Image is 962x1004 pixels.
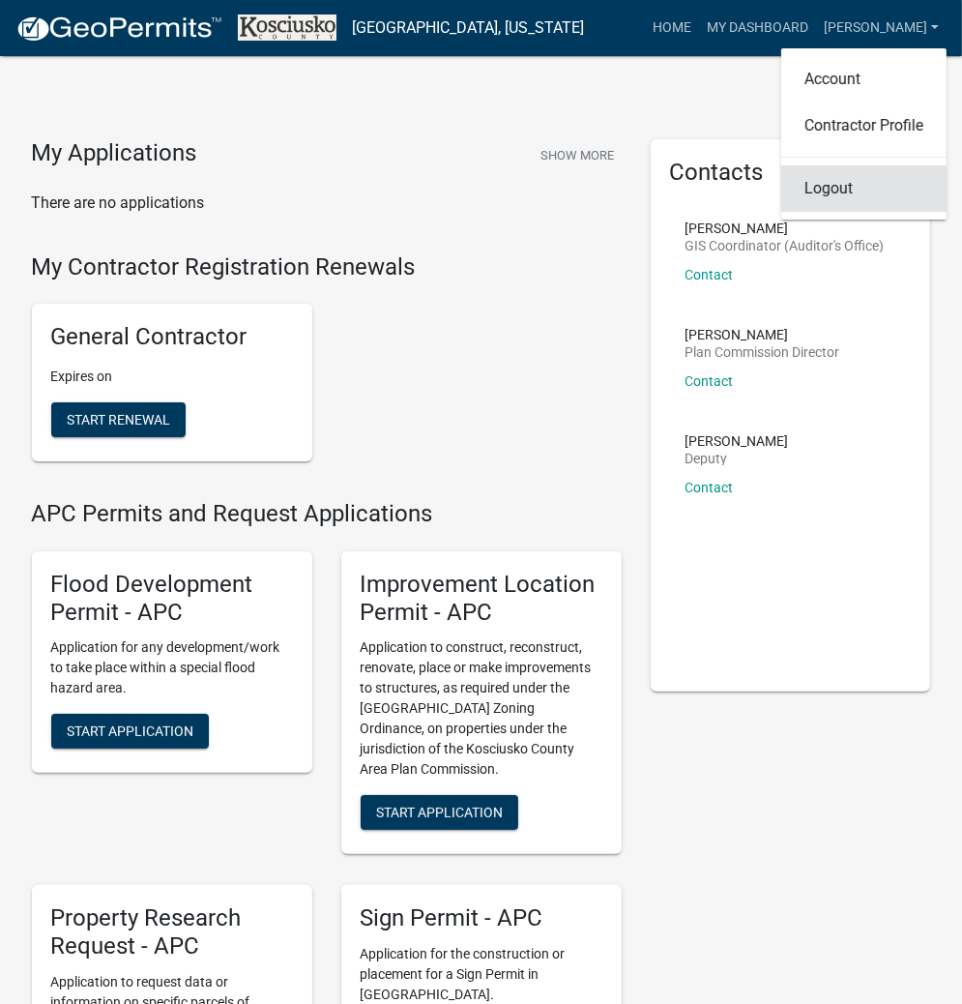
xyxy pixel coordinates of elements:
[533,139,622,171] button: Show More
[67,723,193,739] span: Start Application
[685,373,734,389] a: Contact
[32,253,622,478] wm-registration-list-section: My Contractor Registration Renewals
[816,10,947,46] a: [PERSON_NAME]
[781,48,947,220] div: [PERSON_NAME]
[685,267,734,282] a: Contact
[685,221,885,235] p: [PERSON_NAME]
[361,904,602,932] h5: Sign Permit - APC
[781,56,947,103] a: Account
[670,159,912,187] h5: Contacts
[51,367,293,387] p: Expires on
[685,480,734,495] a: Contact
[685,328,840,341] p: [PERSON_NAME]
[361,795,518,830] button: Start Application
[32,500,622,528] h4: APC Permits and Request Applications
[361,571,602,627] h5: Improvement Location Permit - APC
[699,10,816,46] a: My Dashboard
[685,452,789,465] p: Deputy
[685,239,885,252] p: GIS Coordinator (Auditor's Office)
[51,323,293,351] h5: General Contractor
[32,139,197,168] h4: My Applications
[781,165,947,212] a: Logout
[781,103,947,149] a: Contractor Profile
[645,10,699,46] a: Home
[67,412,170,428] span: Start Renewal
[238,15,336,41] img: Kosciusko County, Indiana
[51,904,293,960] h5: Property Research Request - APC
[352,12,584,44] a: [GEOGRAPHIC_DATA], [US_STATE]
[361,637,602,780] p: Application to construct, reconstruct, renovate, place or make improvements to structures, as req...
[685,345,840,359] p: Plan Commission Director
[51,571,293,627] h5: Flood Development Permit - APC
[51,402,186,437] button: Start Renewal
[32,192,622,215] p: There are no applications
[376,805,503,820] span: Start Application
[32,253,622,281] h4: My Contractor Registration Renewals
[685,434,789,448] p: [PERSON_NAME]
[51,714,209,749] button: Start Application
[51,637,293,698] p: Application for any development/work to take place within a special flood hazard area.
